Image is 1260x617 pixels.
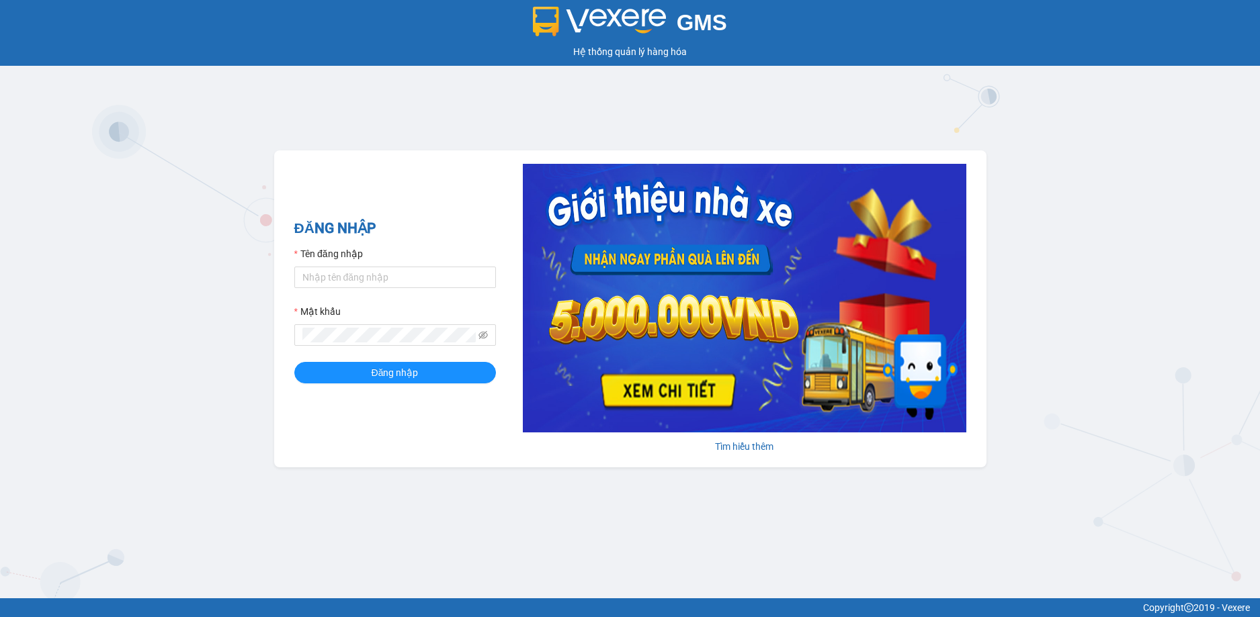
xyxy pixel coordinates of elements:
div: Tìm hiểu thêm [523,439,966,454]
span: eye-invisible [478,330,488,340]
span: Đăng nhập [372,365,419,380]
div: Copyright 2019 - Vexere [10,600,1250,615]
a: GMS [533,20,727,31]
span: GMS [677,10,727,35]
img: logo 2 [533,7,666,36]
label: Mật khẩu [294,304,341,319]
img: banner-0 [523,164,966,432]
button: Đăng nhập [294,362,496,383]
div: Hệ thống quản lý hàng hóa [3,44,1257,59]
h2: ĐĂNG NHẬP [294,218,496,240]
label: Tên đăng nhập [294,246,363,261]
input: Tên đăng nhập [294,267,496,288]
input: Mật khẩu [302,328,476,342]
span: copyright [1184,603,1193,612]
